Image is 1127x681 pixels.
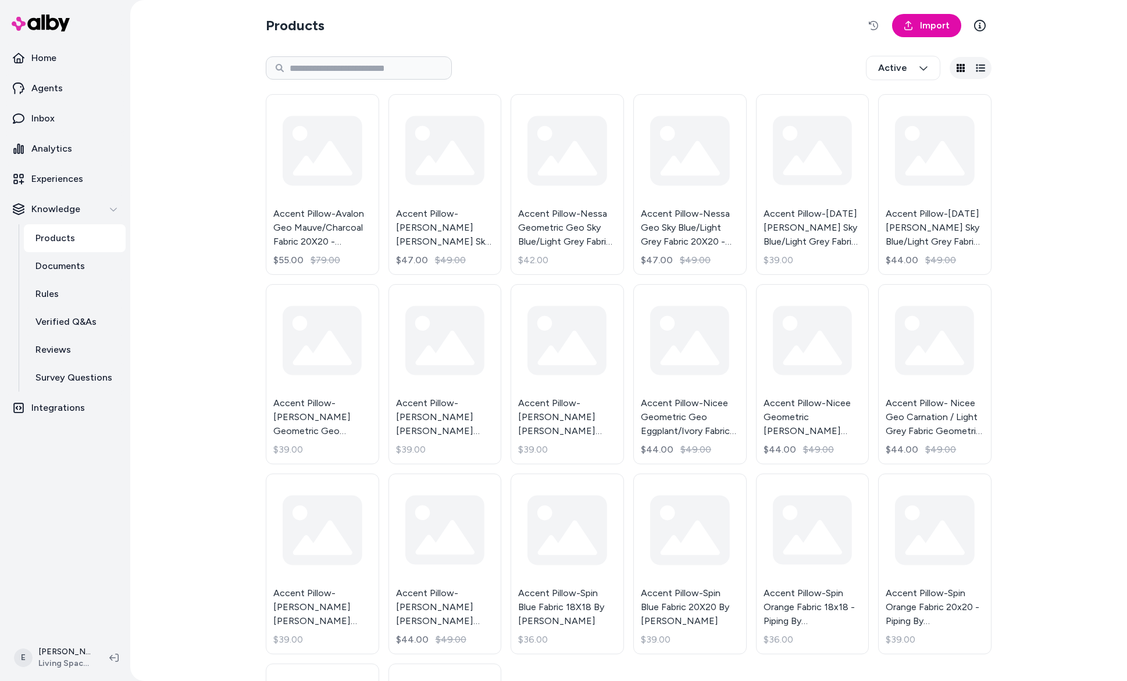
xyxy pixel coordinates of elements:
p: Reviews [35,343,71,357]
a: Reviews [24,336,126,364]
p: Survey Questions [35,371,112,385]
button: E[PERSON_NAME]Living Spaces [7,639,100,676]
a: Rules [24,280,126,308]
a: Accent Pillow-Nicee Geometric [PERSON_NAME] Beige Fabric 20x20 By Surya$44.00$49.00 [756,284,869,465]
a: Experiences [5,165,126,193]
a: Accent Pillow-Nicee Geometric Geo Eggplant/Ivory Fabric 20x20 By Surya$44.00$49.00 [633,284,747,465]
p: Inbox [31,112,55,126]
button: Knowledge [5,195,126,223]
a: Accent Pillow-[PERSON_NAME] [PERSON_NAME] Mauve/Light Grey Fabric Geometric 20x20 By Surya$44.00$... [388,474,502,654]
p: Rules [35,287,59,301]
p: Verified Q&As [35,315,97,329]
a: Accent Pillow-[PERSON_NAME] Geometric Geo Eggplant/Ivory Fabric 18X18 By Surya$39.00 [266,284,379,465]
a: Home [5,44,126,72]
a: Accent Pillow-Spin Blue Fabric 18X18 By [PERSON_NAME]$36.00 [511,474,624,654]
button: Active [866,56,940,80]
a: Accent Pillow-Nessa Geo Sky Blue/Light Grey Fabric 20X20 - Geometric By Surya$47.00$49.00 [633,94,747,275]
a: Analytics [5,135,126,163]
a: Agents [5,74,126,102]
p: Products [35,231,75,245]
a: Import [892,14,961,37]
a: Survey Questions [24,364,126,392]
a: Accent Pillow-[PERSON_NAME] [PERSON_NAME] Sky Blue/Light Grey Fabric 20X20 - Geometric By [PERSON... [388,94,502,275]
a: Accent Pillow-Nessa Geometric Geo Sky Blue/Light Grey Fabric 18X18 By Surya$42.00 [511,94,624,275]
a: Accent Pillow- [PERSON_NAME] [PERSON_NAME] Carnation / Light Grey Fabric Geometric 18X18 By Surya... [511,284,624,465]
a: Integrations [5,394,126,422]
a: Accent Pillow-[DATE][PERSON_NAME] Sky Blue/Light Grey Fabric Geometric 20x20 By [PERSON_NAME]$44.... [878,94,992,275]
a: Documents [24,252,126,280]
span: Living Spaces [38,658,91,669]
span: E [14,648,33,667]
a: Accent Pillow- Nicee Geo Carnation / Light Grey Fabric Geometric 20X20 By Surya$44.00$49.00 [878,284,992,465]
a: Products [24,224,126,252]
a: Accent Pillow-Spin Orange Fabric 20x20 - Piping By [PERSON_NAME]$39.00 [878,474,992,654]
a: Accent Pillow-[DATE][PERSON_NAME] Sky Blue/Light Grey Fabric 18X18 - Geometric By [PERSON_NAME]$3... [756,94,869,275]
h2: Products [266,16,324,35]
p: Experiences [31,172,83,186]
a: Accent Pillow-Spin Orange Fabric 18x18 - Piping By [PERSON_NAME]$36.00 [756,474,869,654]
p: Knowledge [31,202,80,216]
p: Agents [31,81,63,95]
p: Analytics [31,142,72,156]
p: Integrations [31,401,85,415]
p: [PERSON_NAME] [38,646,91,658]
a: Accent Pillow-Spin Blue Fabric 20X20 By [PERSON_NAME]$39.00 [633,474,747,654]
img: alby Logo [12,15,70,31]
a: Accent Pillow-Avalon Geo Mauve/Charcoal Fabric 20X20 - Geometric By Surya$55.00$79.00 [266,94,379,275]
span: Import [920,19,950,33]
a: Accent Pillow-[PERSON_NAME] [PERSON_NAME] Fabric Eggplant/Ivory 18X18 - Geometric By Surya$39.00 [388,284,502,465]
p: Home [31,51,56,65]
p: Documents [35,259,85,273]
a: Accent Pillow-[PERSON_NAME] [PERSON_NAME] Fabric Mauve/Light Grey 18X18 - Geometric By [PERSON_NA... [266,474,379,654]
a: Inbox [5,105,126,132]
a: Verified Q&As [24,308,126,336]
